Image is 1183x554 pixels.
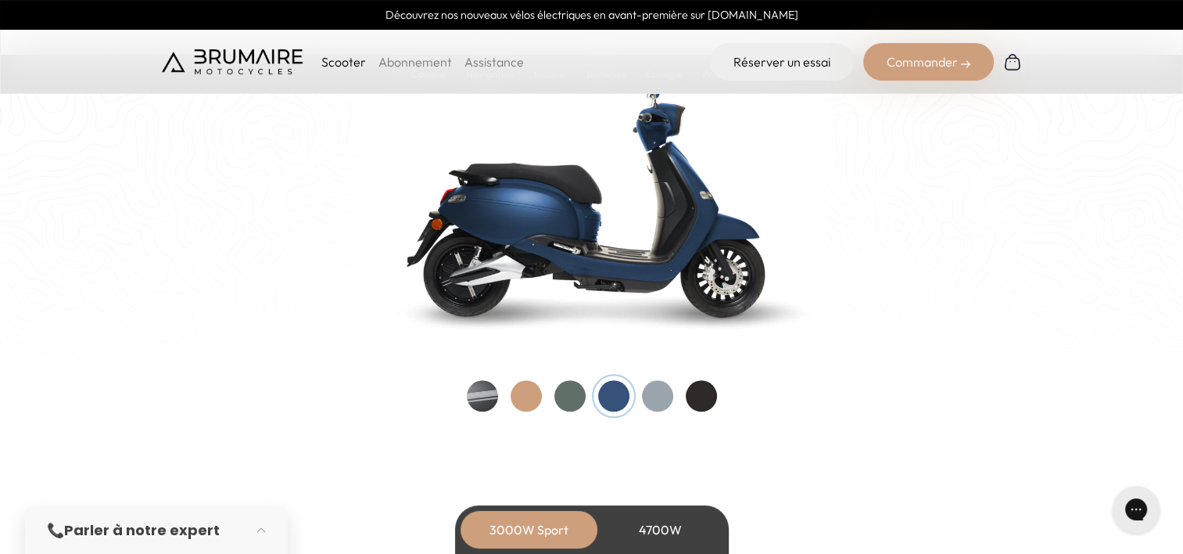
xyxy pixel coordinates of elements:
img: right-arrow-2.png [961,59,970,69]
div: 3000W Sport [467,511,592,549]
div: Commander [863,43,994,81]
p: Scooter [321,52,366,71]
a: Assistance [464,54,524,70]
iframe: Gorgias live chat messenger [1105,480,1167,538]
img: Brumaire Motocycles [162,49,303,74]
a: Réserver un essai [710,43,854,81]
img: Panier [1003,52,1022,71]
a: Abonnement [378,54,452,70]
div: 4700W [598,511,723,549]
